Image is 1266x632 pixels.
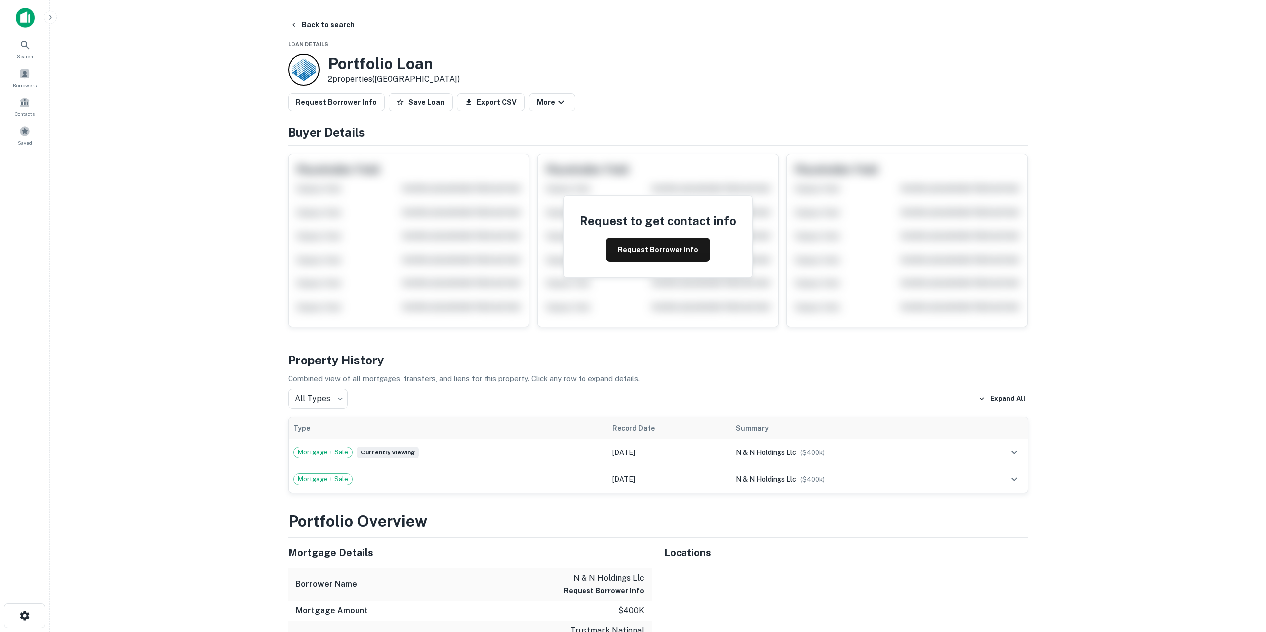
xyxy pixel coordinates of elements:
[288,373,1028,385] p: Combined view of all mortgages, transfers, and liens for this property. Click any row to expand d...
[288,41,328,47] span: Loan Details
[457,93,525,111] button: Export CSV
[976,391,1028,406] button: Expand All
[3,35,47,62] a: Search
[529,93,575,111] button: More
[389,93,453,111] button: Save Loan
[18,139,32,147] span: Saved
[3,64,47,91] a: Borrowers
[564,585,644,597] button: Request Borrower Info
[607,439,731,466] td: [DATE]
[288,509,1028,533] h3: Portfolio Overview
[1006,471,1023,488] button: expand row
[1006,444,1023,461] button: expand row
[357,447,419,458] span: Currently viewing
[328,73,460,85] p: 2 properties ([GEOGRAPHIC_DATA])
[15,110,35,118] span: Contacts
[618,605,644,617] p: $400k
[606,238,710,262] button: Request Borrower Info
[16,8,35,28] img: capitalize-icon.png
[564,572,644,584] p: n & n holdings llc
[288,123,1028,141] h4: Buyer Details
[288,545,652,560] h5: Mortgage Details
[288,389,348,409] div: All Types
[296,605,368,617] h6: Mortgage Amount
[736,449,796,456] span: n & n holdings llc
[17,52,33,60] span: Search
[3,93,47,120] a: Contacts
[731,417,964,439] th: Summary
[736,475,796,483] span: n & n holdings llc
[580,212,736,230] h4: Request to get contact info
[328,54,460,73] h3: Portfolio Loan
[664,545,1028,560] h5: Locations
[800,449,825,456] span: ($ 400k )
[607,417,731,439] th: Record Date
[289,417,608,439] th: Type
[607,466,731,493] td: [DATE]
[294,448,352,457] span: Mortgage + Sale
[1216,552,1266,600] iframe: Chat Widget
[294,474,352,484] span: Mortgage + Sale
[296,578,357,590] h6: Borrower Name
[288,93,385,111] button: Request Borrower Info
[800,476,825,483] span: ($ 400k )
[13,81,37,89] span: Borrowers
[286,16,359,34] button: Back to search
[3,122,47,149] a: Saved
[288,351,1028,369] h4: Property History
